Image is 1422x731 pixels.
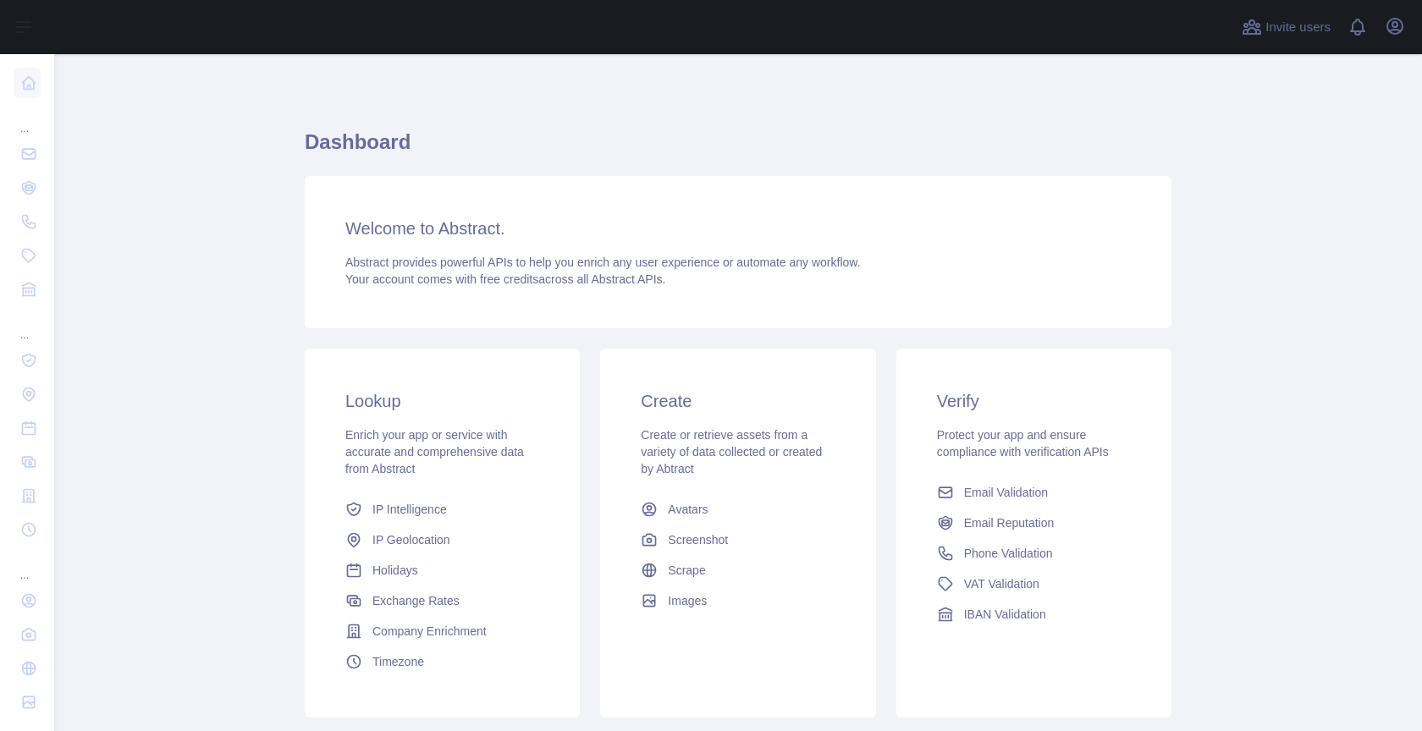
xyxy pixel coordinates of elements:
a: Scrape [634,555,841,585]
span: IP Intelligence [372,501,447,518]
a: Company Enrichment [339,616,546,646]
a: IBAN Validation [930,599,1138,629]
span: Protect your app and ensure compliance with verification APIs [937,428,1109,459]
h3: Lookup [345,389,539,413]
div: ... [14,308,41,342]
div: ... [14,102,41,135]
span: Email Validation [964,484,1048,501]
a: Images [634,585,841,616]
span: Company Enrichment [372,623,487,640]
a: VAT Validation [930,569,1138,599]
a: Phone Validation [930,538,1138,569]
a: Email Reputation [930,508,1138,538]
h3: Create [641,389,835,413]
span: Invite users [1265,18,1331,37]
span: Holidays [372,562,418,579]
span: Timezone [372,653,424,670]
a: IP Intelligence [339,494,546,525]
span: Avatars [668,501,708,518]
span: free credits [480,272,538,286]
span: IBAN Validation [964,606,1046,623]
span: Scrape [668,562,705,579]
span: Email Reputation [964,514,1055,531]
span: Phone Validation [964,545,1053,562]
span: Enrich your app or service with accurate and comprehensive data from Abstract [345,428,524,475]
a: IP Geolocation [339,525,546,555]
span: Your account comes with across all Abstract APIs. [345,272,665,286]
span: Images [668,592,707,609]
span: Create or retrieve assets from a variety of data collected or created by Abtract [641,428,822,475]
span: Screenshot [668,531,728,548]
span: Exchange Rates [372,592,460,609]
h3: Welcome to Abstract. [345,217,1131,240]
span: Abstract provides powerful APIs to help you enrich any user experience or automate any workflow. [345,256,861,269]
a: Holidays [339,555,546,585]
h3: Verify [937,389,1131,413]
a: Screenshot [634,525,841,555]
span: IP Geolocation [372,531,450,548]
button: Invite users [1238,14,1334,41]
a: Avatars [634,494,841,525]
h1: Dashboard [305,129,1171,169]
a: Email Validation [930,477,1138,508]
a: Timezone [339,646,546,677]
span: VAT Validation [964,575,1039,592]
a: Exchange Rates [339,585,546,616]
div: ... [14,548,41,582]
